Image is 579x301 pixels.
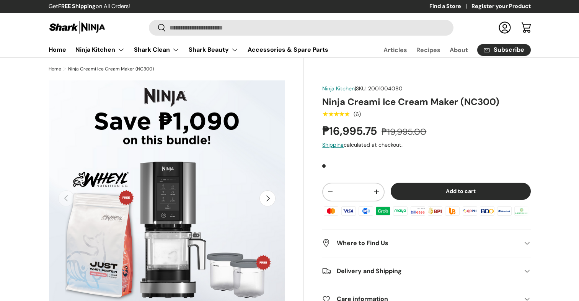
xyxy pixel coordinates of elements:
[68,67,154,71] a: Ninja Creami Ice Cream Maker (NC300)
[356,85,367,92] span: SKU:
[322,229,530,257] summary: Where to Find Us
[357,205,374,217] img: gcash
[494,47,524,53] span: Subscribe
[49,42,66,57] a: Home
[323,205,339,217] img: master
[444,205,461,217] img: ubp
[322,110,349,118] span: ★★★★★
[322,124,379,138] strong: ₱16,995.75
[375,205,391,217] img: grabpay
[49,42,328,57] nav: Primary
[368,85,403,92] span: 2001004080
[477,44,531,56] a: Subscribe
[322,141,530,149] div: calculated at checkout.
[248,42,328,57] a: Accessories & Spare Parts
[49,65,304,72] nav: Breadcrumbs
[322,257,530,285] summary: Delivery and Shipping
[383,43,407,57] a: Articles
[129,42,184,57] summary: Shark Clean
[429,2,471,11] a: Find a Store
[471,2,531,11] a: Register your Product
[409,205,426,217] img: billease
[184,42,243,57] summary: Shark Beauty
[49,67,61,71] a: Home
[354,111,361,117] div: (6)
[71,42,129,57] summary: Ninja Kitchen
[496,205,513,217] img: metrobank
[391,183,531,200] button: Add to cart
[322,267,518,276] h2: Delivery and Shipping
[427,205,444,217] img: bpi
[322,96,530,108] h1: Ninja Creami Ice Cream Maker (NC300)
[322,141,344,148] a: Shipping
[450,43,468,57] a: About
[513,205,530,217] img: landbank
[365,42,531,57] nav: Secondary
[58,3,96,10] strong: FREE Shipping
[322,85,355,92] a: Ninja Kitchen
[49,20,106,35] img: Shark Ninja Philippines
[49,2,130,11] p: Get on All Orders!
[479,205,496,217] img: bdo
[416,43,440,57] a: Recipes
[340,205,357,217] img: visa
[75,42,125,57] a: Ninja Kitchen
[355,85,403,92] span: |
[461,205,478,217] img: qrph
[134,42,179,57] a: Shark Clean
[322,239,518,248] h2: Where to Find Us
[392,205,409,217] img: maya
[322,111,349,118] div: 5.0 out of 5.0 stars
[382,126,426,137] s: ₱19,995.00
[189,42,238,57] a: Shark Beauty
